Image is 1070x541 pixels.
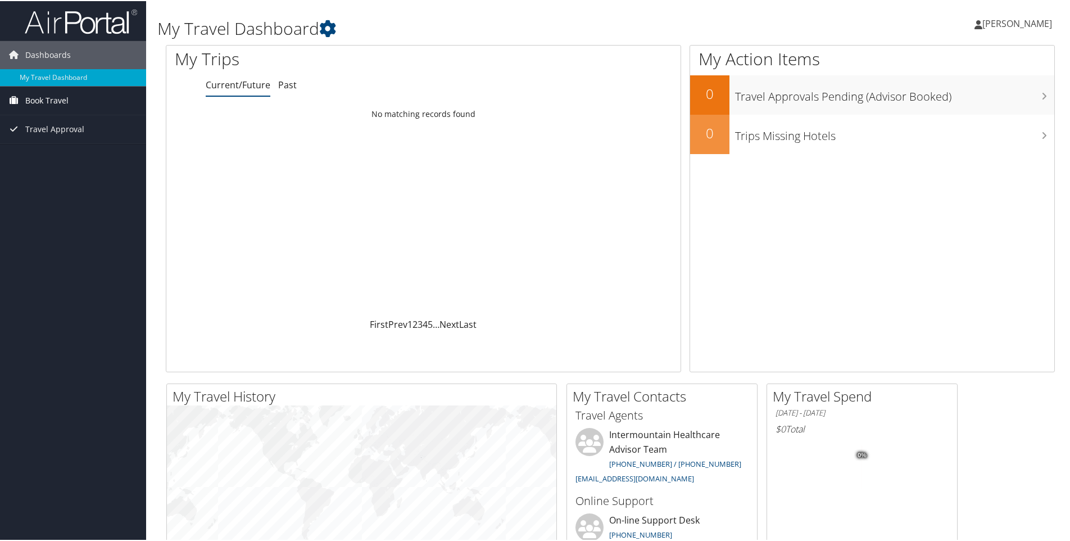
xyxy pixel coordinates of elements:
a: 4 [423,317,428,330]
li: Intermountain Healthcare Advisor Team [570,427,754,487]
a: [PERSON_NAME] [974,6,1063,39]
a: 2 [412,317,418,330]
a: [PHONE_NUMBER] [609,529,672,539]
span: [PERSON_NAME] [982,16,1052,29]
h1: My Action Items [690,46,1054,70]
img: airportal-logo.png [25,7,137,34]
h3: Travel Approvals Pending (Advisor Booked) [735,82,1054,103]
a: First [370,317,388,330]
h2: 0 [690,123,729,142]
h3: Online Support [575,492,749,508]
h2: My Travel History [173,386,556,405]
span: Book Travel [25,85,69,114]
a: [PHONE_NUMBER] / [PHONE_NUMBER] [609,458,741,468]
h2: My Travel Contacts [573,386,757,405]
tspan: 0% [858,451,867,458]
a: Past [278,78,297,90]
h6: [DATE] - [DATE] [776,407,949,417]
a: 5 [428,317,433,330]
h3: Trips Missing Hotels [735,121,1054,143]
span: … [433,317,439,330]
a: 0Travel Approvals Pending (Advisor Booked) [690,74,1054,114]
h1: My Travel Dashboard [157,16,761,39]
a: [EMAIL_ADDRESS][DOMAIN_NAME] [575,472,694,483]
h3: Travel Agents [575,407,749,422]
a: 0Trips Missing Hotels [690,114,1054,153]
h6: Total [776,422,949,434]
td: No matching records found [166,103,681,123]
span: Dashboards [25,40,71,68]
a: 3 [418,317,423,330]
h1: My Trips [175,46,458,70]
h2: 0 [690,83,729,102]
span: Travel Approval [25,114,84,142]
a: 1 [407,317,412,330]
span: $0 [776,422,786,434]
a: Prev [388,317,407,330]
a: Next [439,317,459,330]
a: Current/Future [206,78,270,90]
h2: My Travel Spend [773,386,957,405]
a: Last [459,317,477,330]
